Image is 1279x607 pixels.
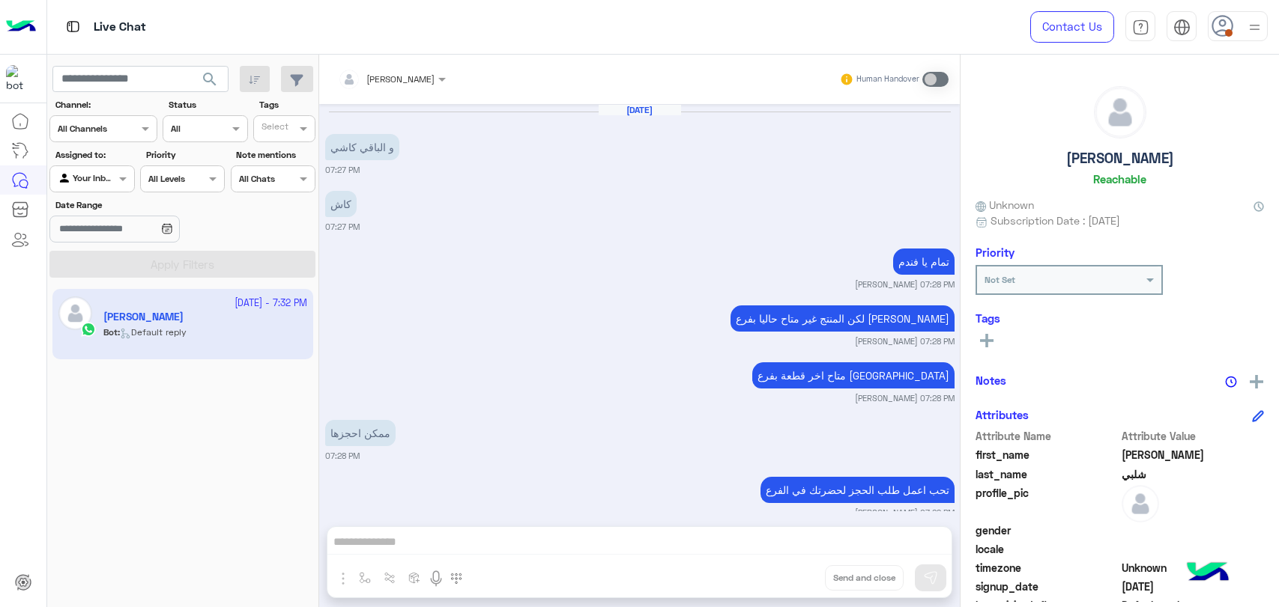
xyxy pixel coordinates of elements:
img: Logo [6,11,36,43]
span: signup_date [976,579,1119,594]
img: 1403182699927242 [6,65,33,92]
label: Tags [259,98,314,112]
a: tab [1125,11,1155,43]
h6: Priority [976,245,1015,259]
h6: Attributes [976,408,1029,421]
small: 07:28 PM [325,450,360,462]
small: 07:27 PM [325,164,360,176]
label: Priority [146,148,223,162]
img: defaultAdmin.png [1122,485,1159,522]
p: Live Chat [94,17,146,37]
p: 23/9/2025, 7:27 PM [325,134,399,160]
p: 23/9/2025, 7:28 PM [731,305,955,332]
h5: [PERSON_NAME] [1066,150,1174,167]
span: first_name [976,447,1119,463]
span: Attribute Value [1122,428,1265,444]
span: عمرو [1122,447,1265,463]
h6: [DATE] [599,105,681,115]
span: locale [976,541,1119,557]
b: Not Set [985,274,1015,285]
label: Channel: [55,98,156,112]
small: [PERSON_NAME] 07:28 PM [855,335,955,347]
span: null [1122,522,1265,538]
small: [PERSON_NAME] 07:28 PM [855,278,955,290]
img: tab [1132,19,1149,36]
img: add [1250,375,1263,388]
label: Assigned to: [55,148,133,162]
h6: Reachable [1093,172,1146,186]
img: hulul-logo.png [1182,547,1234,600]
span: 2025-09-23T13:29:43.405Z [1122,579,1265,594]
label: Date Range [55,198,223,212]
h6: Tags [976,311,1264,325]
span: Attribute Name [976,428,1119,444]
p: 23/9/2025, 7:28 PM [325,420,396,446]
span: profile_pic [976,485,1119,519]
p: 23/9/2025, 7:29 PM [761,477,955,503]
span: null [1122,541,1265,557]
p: 23/9/2025, 7:27 PM [325,191,357,217]
span: last_name [976,466,1119,482]
span: timezone [976,560,1119,576]
small: [PERSON_NAME] 07:28 PM [855,392,955,404]
label: Note mentions [236,148,313,162]
div: Select [259,120,288,137]
span: [PERSON_NAME] [366,73,435,85]
button: Apply Filters [49,251,315,278]
img: tab [1173,19,1191,36]
p: 23/9/2025, 7:28 PM [752,362,955,388]
span: gender [976,522,1119,538]
label: Status [169,98,246,112]
span: Subscription Date : [DATE] [991,213,1120,228]
span: Unknown [1122,560,1265,576]
span: شلبي [1122,466,1265,482]
small: 07:27 PM [325,221,360,233]
small: Human Handover [856,73,919,85]
a: Contact Us [1030,11,1114,43]
button: Send and close [825,565,904,591]
img: notes [1225,376,1237,388]
p: 23/9/2025, 7:28 PM [893,248,955,275]
span: Unknown [976,197,1034,213]
button: search [192,66,229,98]
img: defaultAdmin.png [1095,87,1146,138]
h6: Notes [976,373,1006,387]
span: search [201,70,219,88]
small: [PERSON_NAME] 07:29 PM [855,507,955,519]
img: tab [64,17,82,36]
img: profile [1245,18,1264,37]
